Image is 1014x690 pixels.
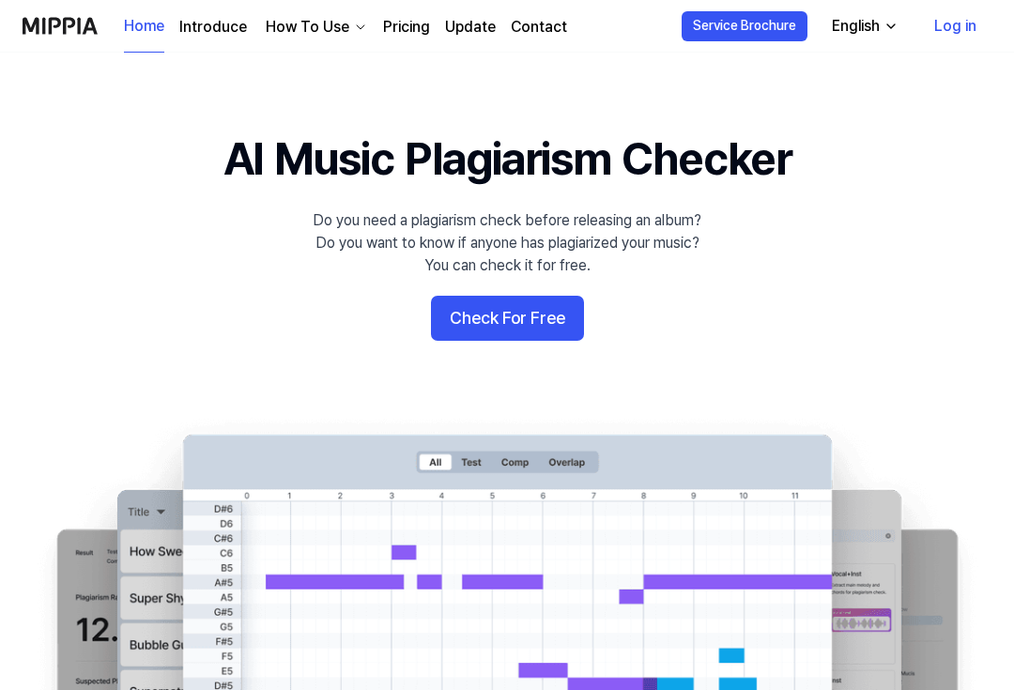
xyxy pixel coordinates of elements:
[817,8,910,45] button: English
[262,16,353,38] div: How To Use
[262,16,368,38] button: How To Use
[124,1,164,53] a: Home
[383,16,430,38] a: Pricing
[179,16,247,38] a: Introduce
[445,16,496,38] a: Update
[223,128,791,191] h1: AI Music Plagiarism Checker
[511,16,567,38] a: Contact
[313,209,701,277] div: Do you need a plagiarism check before releasing an album? Do you want to know if anyone has plagi...
[682,11,807,41] button: Service Brochure
[828,15,883,38] div: English
[431,296,584,341] button: Check For Free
